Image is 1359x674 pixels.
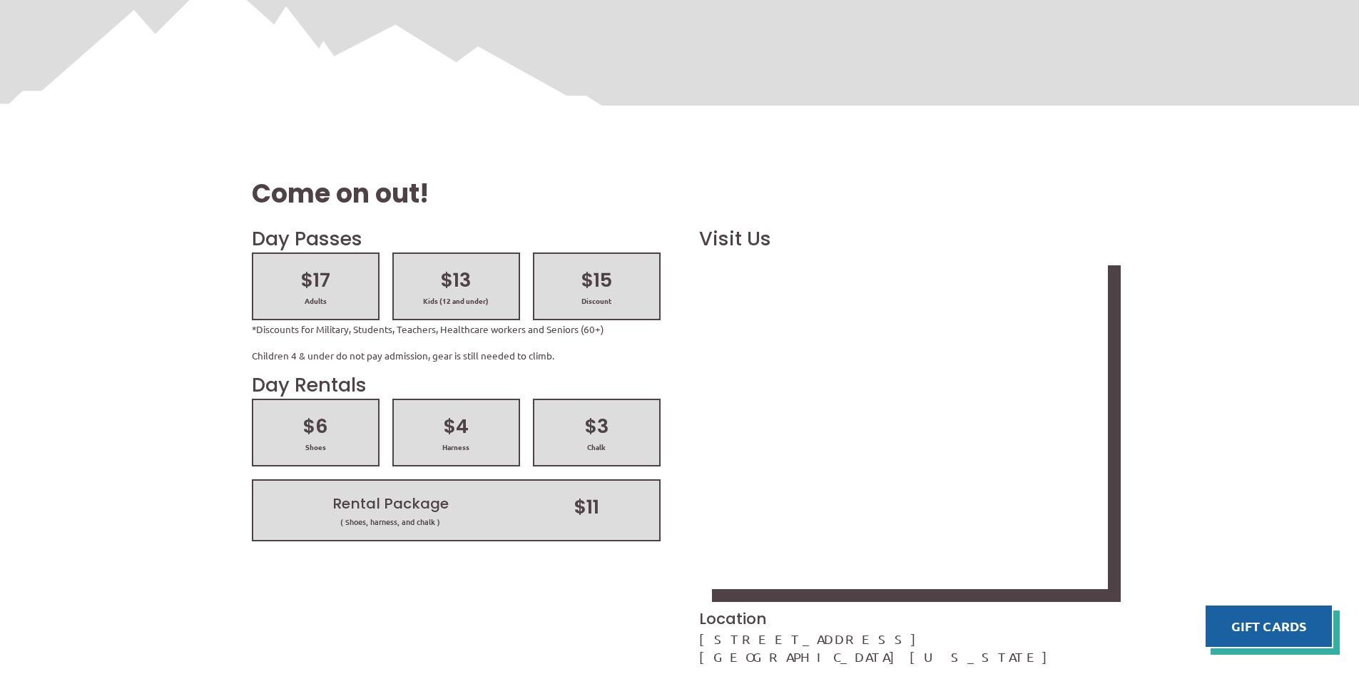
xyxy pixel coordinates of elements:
span: Harness [407,442,506,452]
span: Shoes [266,442,365,452]
a: [STREET_ADDRESS][GEOGRAPHIC_DATA][US_STATE] [699,631,1062,664]
h1: Come on out! [252,176,1108,212]
h2: $17 [266,267,365,294]
h2: $15 [547,267,646,294]
h2: $3 [547,413,646,440]
h2: $11 [528,494,646,521]
span: ( Shoes, harness, and chalk ) [266,516,515,527]
h2: Rental Package [266,494,515,514]
span: Adults [266,296,365,306]
h2: Visit Us [699,225,1108,252]
h2: Day Rentals [252,372,661,399]
h3: Location [699,608,1108,630]
p: Children 4 & under do not pay admission, gear is still needed to climb. [252,349,661,362]
p: *Discounts for Military, Students, Teachers, Healthcare workers and Seniors (60+) [252,322,661,336]
span: Chalk [547,442,646,452]
span: Discount [547,296,646,306]
h2: Day Passes [252,225,661,252]
span: Kids (12 and under) [407,296,506,306]
h2: $6 [266,413,365,440]
h2: $4 [407,413,506,440]
h2: $13 [407,267,506,294]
